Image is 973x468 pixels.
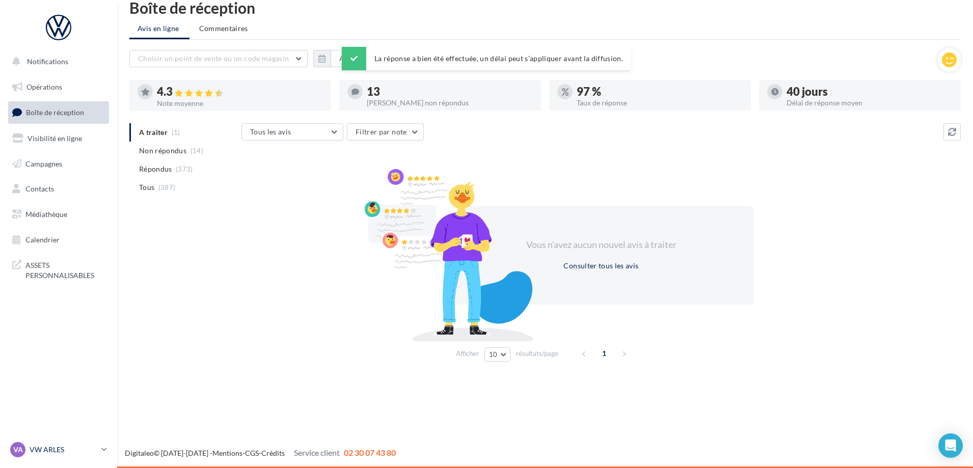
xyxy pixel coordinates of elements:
a: Crédits [261,449,285,457]
span: VA [13,445,23,455]
span: Tous [139,182,154,192]
div: 40 jours [787,86,953,97]
span: Commentaires [199,23,248,34]
span: Campagnes [25,159,62,168]
a: Digitaleo [125,449,154,457]
a: Boîte de réception [6,101,111,123]
span: (14) [191,147,203,155]
button: Choisir un point de vente ou un code magasin [129,50,308,67]
div: Taux de réponse [577,99,743,106]
a: ASSETS PERSONNALISABLES [6,254,111,284]
button: Notifications [6,51,107,72]
span: © [DATE]-[DATE] - - - [125,449,396,457]
span: 1 [596,345,612,362]
a: Mentions [212,449,242,457]
span: Boîte de réception [26,108,84,117]
button: Au total [331,50,375,67]
div: 4.3 [157,86,323,98]
button: 10 [484,347,510,362]
button: Consulter tous les avis [559,260,642,272]
span: Non répondus [139,146,186,156]
a: Visibilité en ligne [6,128,111,149]
div: 97 % [577,86,743,97]
div: Note moyenne [157,100,323,107]
span: Service client [294,448,340,457]
a: Contacts [6,178,111,200]
a: CGS [245,449,259,457]
a: Calendrier [6,229,111,251]
span: Médiathèque [25,210,67,218]
span: Visibilité en ligne [28,134,82,143]
button: Au total [313,50,375,67]
div: Vous n'avez aucun nouvel avis à traiter [513,238,689,252]
span: Choisir un point de vente ou un code magasin [138,54,289,63]
button: Tous les avis [241,123,343,141]
span: Afficher [456,349,479,359]
a: Opérations [6,76,111,98]
a: Médiathèque [6,204,111,225]
span: Opérations [26,82,62,91]
div: La réponse a bien été effectuée, un délai peut s’appliquer avant la diffusion. [342,47,631,70]
span: Répondus [139,164,172,174]
div: Délai de réponse moyen [787,99,953,106]
div: Open Intercom Messenger [938,433,963,458]
a: VA VW ARLES [8,440,109,459]
span: (387) [158,183,176,191]
span: 02 30 07 43 80 [344,448,396,457]
button: Filtrer par note [347,123,424,141]
span: résultats/page [516,349,558,359]
div: [PERSON_NAME] non répondus [367,99,533,106]
div: 13 [367,86,533,97]
span: Tous les avis [250,127,291,136]
span: 10 [489,350,498,359]
span: Calendrier [25,235,60,244]
p: VW ARLES [30,445,97,455]
span: ASSETS PERSONNALISABLES [25,258,105,280]
span: Contacts [25,184,54,193]
span: (373) [176,165,193,173]
a: Campagnes [6,153,111,175]
span: Notifications [27,57,68,66]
